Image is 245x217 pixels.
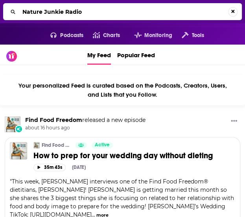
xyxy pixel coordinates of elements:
span: How to prep for your wedding day without dieting [33,151,213,161]
button: 35m 43s [33,164,66,171]
div: [DATE] [72,165,86,170]
a: My Feed [87,45,111,65]
a: Find Food Freedom [25,116,82,123]
span: Podcasts [60,30,83,41]
a: Active [92,142,113,148]
span: Tools [192,30,204,41]
a: How to prep for your wedding day without dieting [33,151,235,161]
span: Popular Feed [117,46,155,64]
h3: released a new episode [25,116,146,124]
div: New Episode [15,125,23,133]
span: Active [95,141,110,149]
div: Search... [3,3,242,20]
input: Search... [19,6,228,18]
a: Find Food Freedom [42,142,70,148]
img: Find Food Freedom [5,116,20,132]
a: Charts [83,29,120,42]
span: Charts [103,30,120,41]
button: open menu [41,29,84,42]
span: Monitoring [144,30,172,41]
img: How to prep for your wedding day without dieting [10,142,27,159]
button: open menu [172,29,204,42]
img: Find Food Freedom [33,142,40,148]
a: Popular Feed [117,45,155,65]
button: open menu [125,29,172,42]
span: about 16 hours ago [25,125,146,131]
button: Show More Button [228,116,240,126]
span: My Feed [87,46,111,64]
